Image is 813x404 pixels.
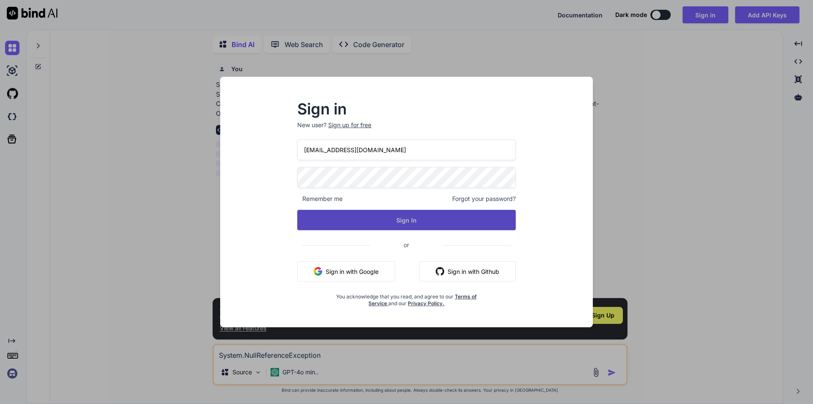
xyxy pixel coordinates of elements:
button: Sign In [297,210,516,230]
button: Sign in with Github [419,261,516,281]
span: Forgot your password? [452,195,516,203]
img: google [314,267,322,276]
a: Terms of Service [368,293,477,306]
img: github [436,267,444,276]
h2: Sign in [297,102,516,116]
button: Sign in with Google [297,261,395,281]
input: Login or Email [297,139,516,160]
div: You acknowledge that you read, and agree to our and our [334,288,479,307]
div: Sign up for free [328,121,371,129]
span: or [370,234,443,255]
span: Remember me [297,195,343,203]
p: New user? [297,121,516,139]
a: Privacy Policy. [408,300,444,306]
